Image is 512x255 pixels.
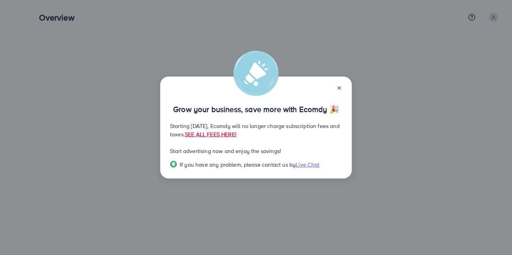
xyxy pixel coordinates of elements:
[170,161,177,168] img: Popup guide
[185,130,236,138] a: SEE ALL FEES HERE!
[180,161,296,168] span: If you have any problem, please contact us by
[170,105,342,113] p: Grow your business, save more with Ecomdy 🎉
[296,161,319,168] span: Live Chat
[233,51,279,96] img: alert
[170,147,342,155] p: Start advertising now and enjoy the savings!
[170,122,342,138] p: Starting [DATE], Ecomdy will no longer charge subscription fees and taxes.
